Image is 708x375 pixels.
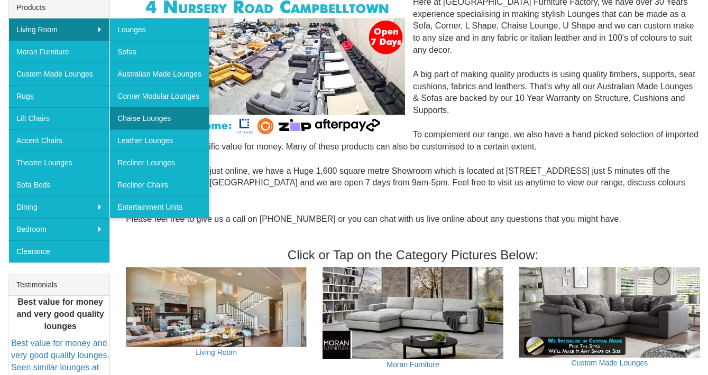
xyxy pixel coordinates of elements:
[8,174,109,196] a: Sofa Beds
[109,107,209,129] a: Chaise Lounges
[109,174,209,196] a: Recliner Chairs
[8,85,109,107] a: Rugs
[323,267,503,359] img: Moran Furniture
[126,248,700,262] h3: Click or Tap on the Category Pictures Below:
[519,267,700,358] img: Custom Made Lounges
[109,152,209,174] a: Recliner Lounges
[8,218,109,240] a: Bedroom
[8,152,109,174] a: Theatre Lounges
[109,129,209,152] a: Leather Lounges
[126,267,307,347] img: Living Room
[109,196,209,218] a: Entertainment Units
[8,196,109,218] a: Dining
[8,274,109,296] div: Testimonials
[109,41,209,63] a: Sofas
[109,85,209,107] a: Corner Modular Lounges
[8,63,109,85] a: Custom Made Lounges
[109,18,209,41] a: Lounges
[16,297,104,331] b: Best value for money and very good quality lounges
[8,18,109,41] a: Living Room
[8,41,109,63] a: Moran Furniture
[196,348,237,357] a: Living Room
[387,360,439,369] a: Moran Furniture
[8,129,109,152] a: Accent Chairs
[572,359,648,367] a: Custom Made Lounges
[8,240,109,262] a: Clearance
[8,107,109,129] a: Lift Chairs
[109,63,209,85] a: Australian Made Lounges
